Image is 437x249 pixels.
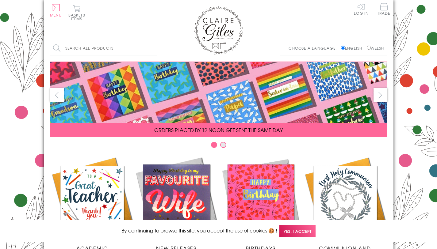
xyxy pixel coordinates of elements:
input: Search [151,41,157,55]
a: Log In [354,3,369,15]
span: Yes, I accept [279,225,316,237]
div: Carousel Pagination [50,141,387,151]
button: Menu [50,4,62,17]
p: Choose a language: [289,45,340,51]
button: prev [50,88,64,102]
input: English [341,46,345,50]
input: Search all products [50,41,157,55]
button: Carousel Page 1 (Current Slide) [211,142,217,148]
label: English [341,45,365,51]
span: Menu [50,12,62,18]
span: 0 items [71,12,85,21]
img: Claire Giles Greetings Cards [194,6,243,55]
span: Trade [378,3,390,15]
button: next [374,88,387,102]
input: Welsh [367,46,371,50]
a: Trade [378,3,390,16]
span: ORDERS PLACED BY 12 NOON GET SENT THE SAME DAY [154,126,283,134]
label: Welsh [367,45,384,51]
button: Carousel Page 2 [220,142,226,148]
button: Basket0 items [68,5,85,21]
